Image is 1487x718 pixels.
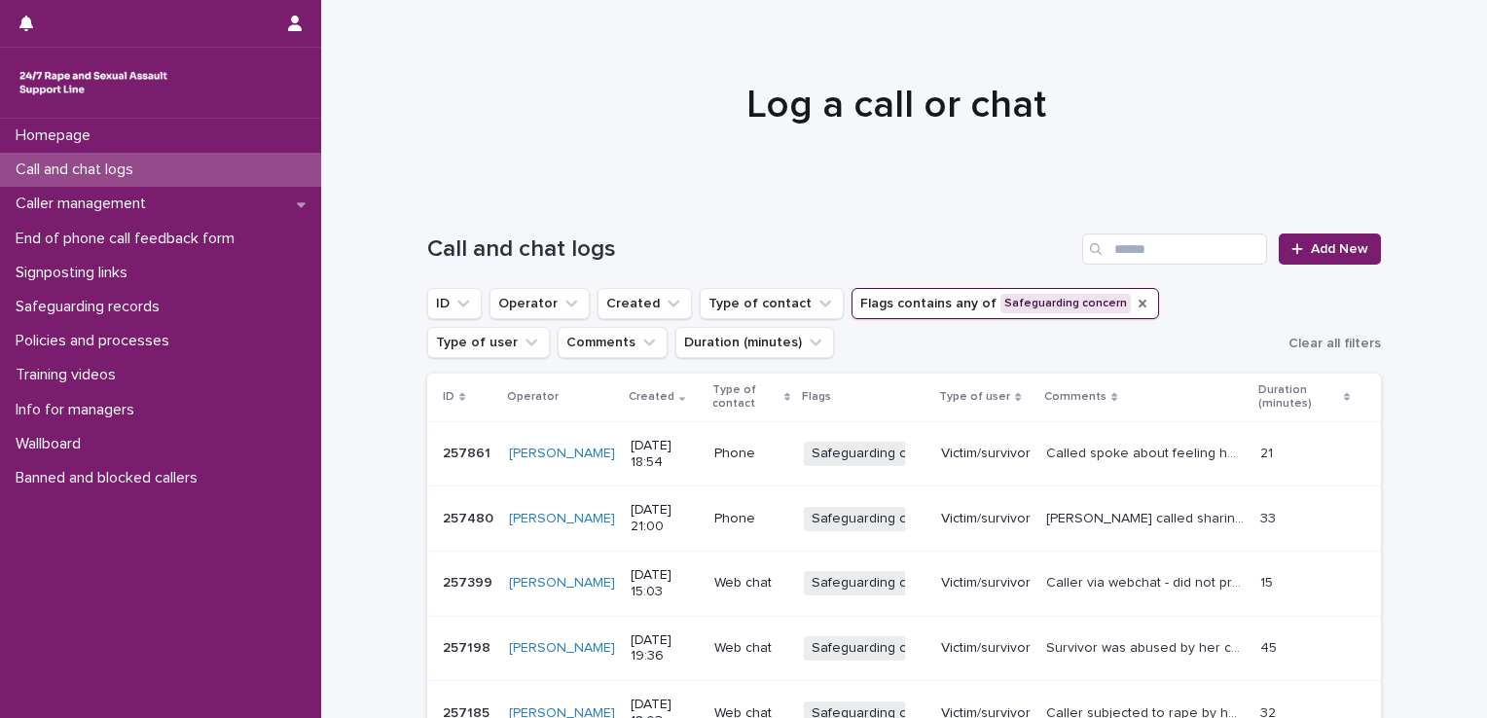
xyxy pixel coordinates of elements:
p: 257198 [443,636,494,657]
button: Clear all filters [1281,329,1381,358]
p: 21 [1260,442,1277,462]
p: Survivor was abused by her cousin and cousin now lives with other children so will raise a safega... [1046,636,1249,657]
button: Duration (minutes) [675,327,834,358]
button: Flags [852,288,1159,319]
p: 45 [1260,636,1281,657]
tr: 257480257480 [PERSON_NAME] [DATE] 21:00PhoneSafeguarding concernVictim/survivor[PERSON_NAME] call... [427,486,1381,552]
span: Clear all filters [1288,337,1381,350]
p: Policies and processes [8,332,185,350]
p: 257861 [443,442,494,462]
p: 257399 [443,571,496,592]
p: Duration (minutes) [1258,379,1339,415]
p: Caller via webchat - did not provide name or monitoring details other than she was 14 years old. ... [1046,571,1249,592]
a: [PERSON_NAME] [509,511,615,527]
p: Operator [507,386,559,408]
p: 15 [1260,571,1277,592]
p: Info for managers [8,401,150,419]
p: Banned and blocked callers [8,469,213,487]
tr: 257399257399 [PERSON_NAME] [DATE] 15:03Web chatSafeguarding concernVictim/survivorCaller via webc... [427,551,1381,616]
p: End of phone call feedback form [8,230,250,248]
a: [PERSON_NAME] [509,575,615,592]
tr: 257861257861 [PERSON_NAME] [DATE] 18:54PhoneSafeguarding concernVictim/survivorCalled spoke about... [427,421,1381,486]
p: Victim/survivor [941,511,1031,527]
p: Comments [1044,386,1106,408]
p: Flags [802,386,831,408]
span: Safeguarding concern [804,442,959,466]
button: Operator [490,288,590,319]
p: Caller management [8,195,162,213]
p: Signposting links [8,264,143,282]
h1: Call and chat logs [427,235,1074,264]
button: Type of contact [700,288,844,319]
button: Created [598,288,692,319]
p: Created [629,386,674,408]
button: Type of user [427,327,550,358]
p: Jay called sharing that he was sexually and physically abused as a child by his step-father. He d... [1046,507,1249,527]
p: Wallboard [8,435,96,453]
p: [DATE] 18:54 [631,438,699,471]
p: Type of contact [712,379,780,415]
p: 257480 [443,507,497,527]
p: Victim/survivor [941,575,1031,592]
p: Web chat [714,575,788,592]
a: [PERSON_NAME] [509,640,615,657]
a: Add New [1279,233,1381,265]
p: Web chat [714,640,788,657]
span: Add New [1311,242,1368,256]
p: [DATE] 21:00 [631,502,699,535]
button: Comments [558,327,668,358]
p: Safeguarding records [8,298,175,316]
p: ID [443,386,454,408]
p: Call and chat logs [8,161,149,179]
p: Type of user [939,386,1010,408]
p: Phone [714,446,788,462]
img: rhQMoQhaT3yELyF149Cw [16,63,171,102]
tr: 257198257198 [PERSON_NAME] [DATE] 19:36Web chatSafeguarding concernVictim/survivorSurvivor was ab... [427,616,1381,681]
p: [DATE] 15:03 [631,567,699,600]
p: Victim/survivor [941,640,1031,657]
span: Safeguarding concern [804,507,959,531]
span: Safeguarding concern [804,636,959,661]
a: [PERSON_NAME] [509,446,615,462]
button: ID [427,288,482,319]
p: Phone [714,511,788,527]
p: 33 [1260,507,1280,527]
p: Training videos [8,366,131,384]
p: Victim/survivor [941,446,1031,462]
span: Safeguarding concern [804,571,959,595]
p: [DATE] 19:36 [631,632,699,665]
p: Called spoke about feeling hopeless and like there is no support for them. Spoke about their coun... [1046,442,1249,462]
input: Search [1082,233,1267,265]
h1: Log a call or chat [419,82,1373,128]
p: Homepage [8,126,106,145]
